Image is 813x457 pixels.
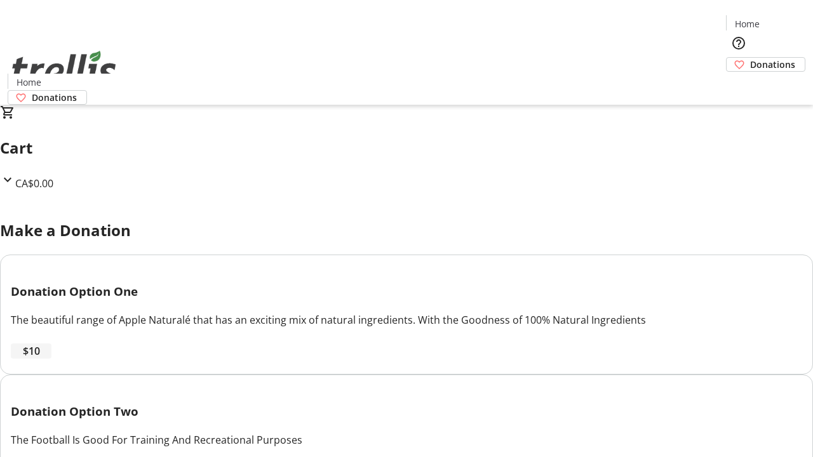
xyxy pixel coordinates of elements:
[726,30,751,56] button: Help
[11,282,802,300] h3: Donation Option One
[32,91,77,104] span: Donations
[11,402,802,420] h3: Donation Option Two
[11,312,802,328] div: The beautiful range of Apple Naturalé that has an exciting mix of natural ingredients. With the G...
[8,76,49,89] a: Home
[8,37,121,100] img: Orient E2E Organization VdKtsHugBu's Logo
[8,90,87,105] a: Donations
[23,343,40,359] span: $10
[726,57,805,72] a: Donations
[15,176,53,190] span: CA$0.00
[11,343,51,359] button: $10
[750,58,795,71] span: Donations
[727,17,767,30] a: Home
[11,432,802,447] div: The Football Is Good For Training And Recreational Purposes
[735,17,760,30] span: Home
[726,72,751,97] button: Cart
[17,76,41,89] span: Home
